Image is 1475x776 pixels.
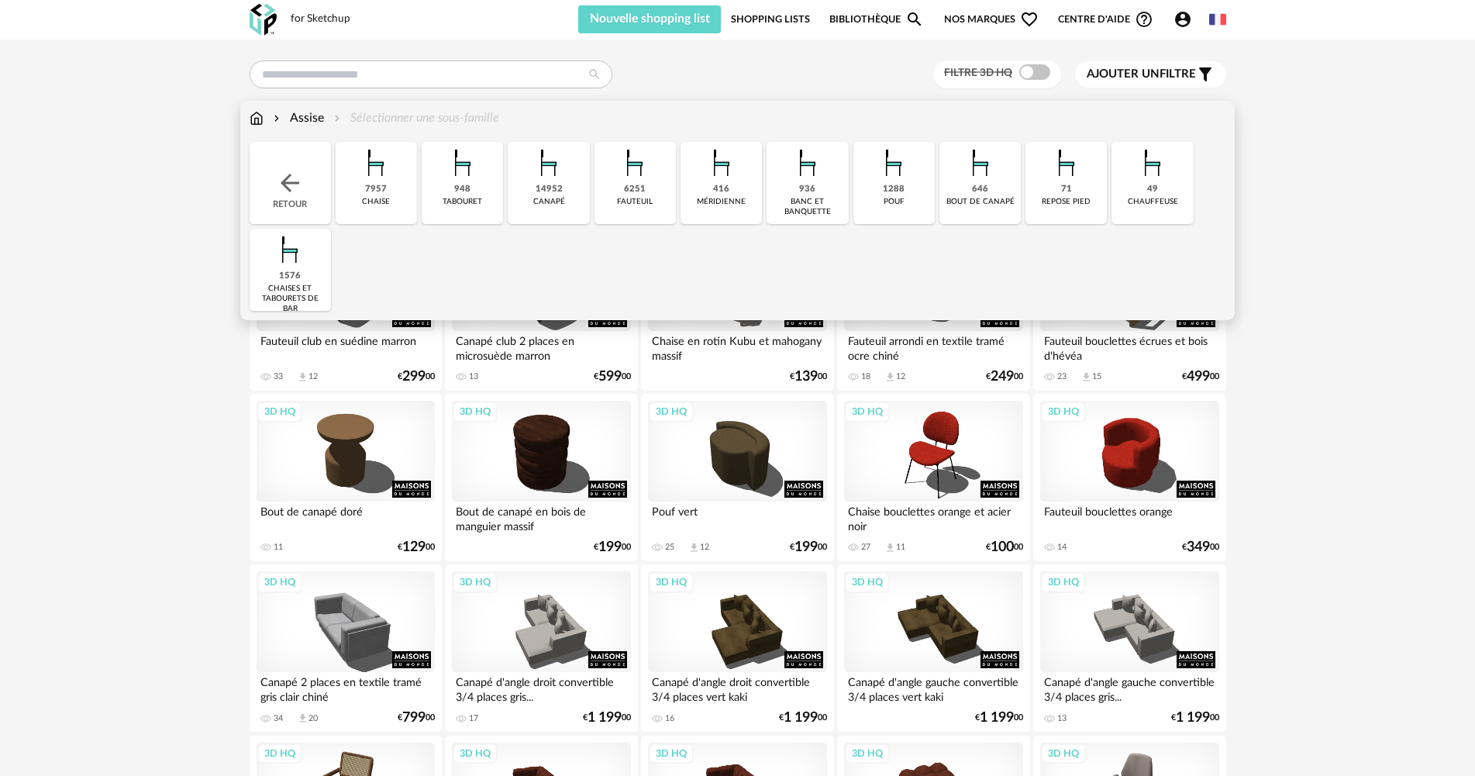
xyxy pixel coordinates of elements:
div: 13 [469,371,478,382]
div: canapé [533,197,565,207]
span: Download icon [884,542,896,554]
img: OXP [250,4,277,36]
div: 23 [1057,371,1067,382]
span: 249 [991,371,1014,382]
span: Account Circle icon [1173,10,1192,29]
div: Canapé d'angle gauche convertible 3/4 places gris... [1040,672,1218,703]
img: svg+xml;base64,PHN2ZyB3aWR0aD0iMTYiIGhlaWdodD0iMTYiIHZpZXdCb3g9IjAgMCAxNiAxNiIgZmlsbD0ibm9uZSIgeG... [271,109,283,127]
span: Account Circle icon [1173,10,1199,29]
span: Download icon [1080,371,1092,383]
span: Filter icon [1196,65,1215,84]
div: 3D HQ [257,572,302,592]
div: méridienne [697,197,746,207]
span: 199 [794,542,818,553]
div: 14952 [536,184,563,195]
img: Assise.png [442,142,484,184]
div: 1288 [883,184,905,195]
div: Bout de canapé en bois de manguier massif [452,502,630,533]
span: Download icon [884,371,896,383]
span: 1 199 [1176,712,1210,723]
div: € 00 [594,542,631,553]
div: repose pied [1042,197,1091,207]
div: 3D HQ [257,402,302,422]
div: Canapé 2 places en textile tramé gris clair chiné [257,672,435,703]
div: € 00 [583,712,631,723]
div: 3D HQ [1041,743,1086,764]
div: € 00 [1182,542,1219,553]
span: 139 [794,371,818,382]
div: 6251 [624,184,646,195]
div: 12 [308,371,318,382]
div: chaise [362,197,390,207]
button: Ajouter unfiltre Filter icon [1075,61,1226,88]
div: 71 [1061,184,1072,195]
a: 3D HQ Bout de canapé en bois de manguier massif €19900 [445,394,637,561]
img: Assise.png [528,142,570,184]
div: Fauteuil club en suédine marron [257,331,435,362]
div: fauteuil [617,197,653,207]
div: 3D HQ [453,402,498,422]
button: Nouvelle shopping list [578,5,722,33]
div: € 00 [986,371,1023,382]
div: Fauteuil bouclettes orange [1040,502,1218,533]
a: 3D HQ Bout de canapé doré 11 €12900 [250,394,442,561]
div: € 00 [790,542,827,553]
div: 17 [469,713,478,724]
div: 12 [700,542,709,553]
div: chaises et tabourets de bar [254,284,326,314]
div: Canapé d'angle gauche convertible 3/4 places vert kaki [844,672,1022,703]
a: 3D HQ Canapé 2 places en textile tramé gris clair chiné 34 Download icon 20 €79900 [250,564,442,732]
div: 34 [274,713,283,724]
div: Chaise bouclettes orange et acier noir [844,502,1022,533]
div: banc et banquette [771,197,843,217]
div: tabouret [443,197,482,207]
a: 3D HQ Canapé d'angle gauche convertible 3/4 places gris... 13 €1 19900 [1033,564,1225,732]
div: 49 [1147,184,1158,195]
span: 799 [402,712,426,723]
a: 3D HQ Canapé d'angle droit convertible 3/4 places vert kaki 16 €1 19900 [641,564,833,732]
div: Canapé d'angle droit convertible 3/4 places gris... [452,672,630,703]
div: 20 [308,713,318,724]
img: Assise.png [873,142,915,184]
div: Chaise en rotin Kubu et mahogany massif [648,331,826,362]
div: 18 [861,371,870,382]
div: 3D HQ [1041,402,1086,422]
div: 14 [1057,542,1067,553]
span: Help Circle Outline icon [1135,10,1153,29]
div: 27 [861,542,870,553]
span: 1 199 [588,712,622,723]
img: Assise.png [355,142,397,184]
img: Assise.png [269,229,311,271]
div: Pouf vert [648,502,826,533]
div: € 00 [790,371,827,382]
span: 1 199 [980,712,1014,723]
div: 948 [454,184,470,195]
img: Assise.png [787,142,829,184]
div: Bout de canapé doré [257,502,435,533]
div: Canapé club 2 places en microsuède marron [452,331,630,362]
div: 3D HQ [257,743,302,764]
a: BibliothèqueMagnify icon [829,5,924,33]
div: 416 [713,184,729,195]
div: 25 [665,542,674,553]
div: € 00 [1182,371,1219,382]
div: 16 [665,713,674,724]
a: 3D HQ Canapé d'angle droit convertible 3/4 places gris... 17 €1 19900 [445,564,637,732]
span: Nouvelle shopping list [590,12,710,25]
img: fr [1209,11,1226,28]
span: Magnify icon [905,10,924,29]
div: 7957 [365,184,387,195]
span: Download icon [297,371,308,383]
a: 3D HQ Pouf vert 25 Download icon 12 €19900 [641,394,833,561]
img: svg+xml;base64,PHN2ZyB3aWR0aD0iMjQiIGhlaWdodD0iMjQiIHZpZXdCb3g9IjAgMCAyNCAyNCIgZmlsbD0ibm9uZSIgeG... [276,169,304,197]
img: svg+xml;base64,PHN2ZyB3aWR0aD0iMTYiIGhlaWdodD0iMTciIHZpZXdCb3g9IjAgMCAxNiAxNyIgZmlsbD0ibm9uZSIgeG... [250,109,264,127]
div: € 00 [1171,712,1219,723]
span: 100 [991,542,1014,553]
span: Centre d'aideHelp Circle Outline icon [1058,10,1153,29]
div: chauffeuse [1128,197,1178,207]
div: 3D HQ [453,743,498,764]
div: € 00 [398,371,435,382]
span: Download icon [297,712,308,724]
div: € 00 [594,371,631,382]
img: Assise.png [960,142,1001,184]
